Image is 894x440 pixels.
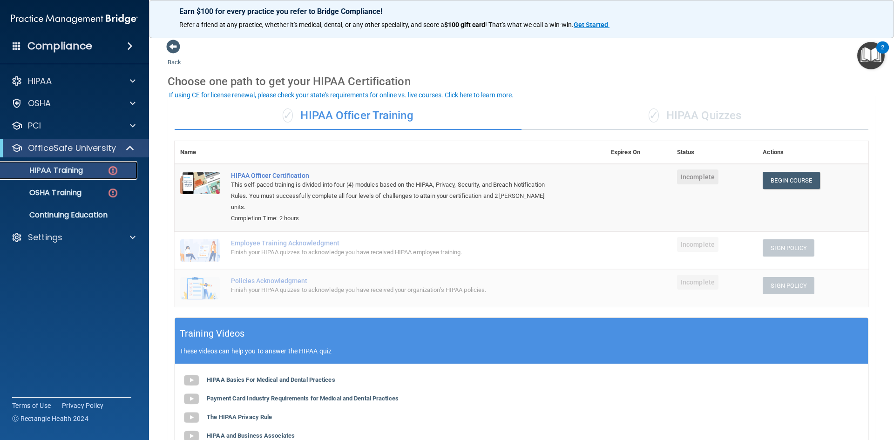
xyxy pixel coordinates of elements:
[11,232,135,243] a: Settings
[283,108,293,122] span: ✓
[763,239,814,257] button: Sign Policy
[11,98,135,109] a: OSHA
[11,10,138,28] img: PMB logo
[231,179,559,213] div: This self-paced training is divided into four (4) modules based on the HIPAA, Privacy, Security, ...
[107,187,119,199] img: danger-circle.6113f641.png
[11,75,135,87] a: HIPAA
[11,142,135,154] a: OfficeSafe University
[857,42,885,69] button: Open Resource Center, 2 new notifications
[28,120,41,131] p: PCI
[28,75,52,87] p: HIPAA
[6,210,133,220] p: Continuing Education
[27,40,92,53] h4: Compliance
[179,21,444,28] span: Refer a friend at any practice, whether it's medical, dental, or any other speciality, and score a
[179,7,864,16] p: Earn $100 for every practice you refer to Bridge Compliance!
[231,213,559,224] div: Completion Time: 2 hours
[175,102,521,130] div: HIPAA Officer Training
[231,247,559,258] div: Finish your HIPAA quizzes to acknowledge you have received HIPAA employee training.
[521,102,868,130] div: HIPAA Quizzes
[671,141,757,164] th: Status
[757,141,868,164] th: Actions
[12,401,51,410] a: Terms of Use
[107,165,119,176] img: danger-circle.6113f641.png
[28,98,51,109] p: OSHA
[207,432,295,439] b: HIPAA and Business Associates
[6,166,83,175] p: HIPAA Training
[207,395,399,402] b: Payment Card Industry Requirements for Medical and Dental Practices
[763,172,819,189] a: Begin Course
[677,275,718,290] span: Incomplete
[677,237,718,252] span: Incomplete
[231,172,559,179] a: HIPAA Officer Certification
[881,47,884,60] div: 2
[182,371,201,390] img: gray_youtube_icon.38fcd6cc.png
[182,390,201,408] img: gray_youtube_icon.38fcd6cc.png
[231,277,559,284] div: Policies Acknowledgment
[180,325,245,342] h5: Training Videos
[11,120,135,131] a: PCI
[231,284,559,296] div: Finish your HIPAA quizzes to acknowledge you have received your organization’s HIPAA policies.
[169,92,514,98] div: If using CE for license renewal, please check your state's requirements for online vs. live cours...
[207,413,272,420] b: The HIPAA Privacy Rule
[6,188,81,197] p: OSHA Training
[677,169,718,184] span: Incomplete
[485,21,574,28] span: ! That's what we call a win-win.
[168,90,515,100] button: If using CE for license renewal, please check your state's requirements for online vs. live cours...
[28,232,62,243] p: Settings
[168,47,181,66] a: Back
[180,347,863,355] p: These videos can help you to answer the HIPAA quiz
[574,21,608,28] strong: Get Started
[605,141,671,164] th: Expires On
[649,108,659,122] span: ✓
[175,141,225,164] th: Name
[28,142,116,154] p: OfficeSafe University
[207,376,335,383] b: HIPAA Basics For Medical and Dental Practices
[168,68,875,95] div: Choose one path to get your HIPAA Certification
[62,401,104,410] a: Privacy Policy
[574,21,610,28] a: Get Started
[12,414,88,423] span: Ⓒ Rectangle Health 2024
[763,277,814,294] button: Sign Policy
[182,408,201,427] img: gray_youtube_icon.38fcd6cc.png
[231,239,559,247] div: Employee Training Acknowledgment
[444,21,485,28] strong: $100 gift card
